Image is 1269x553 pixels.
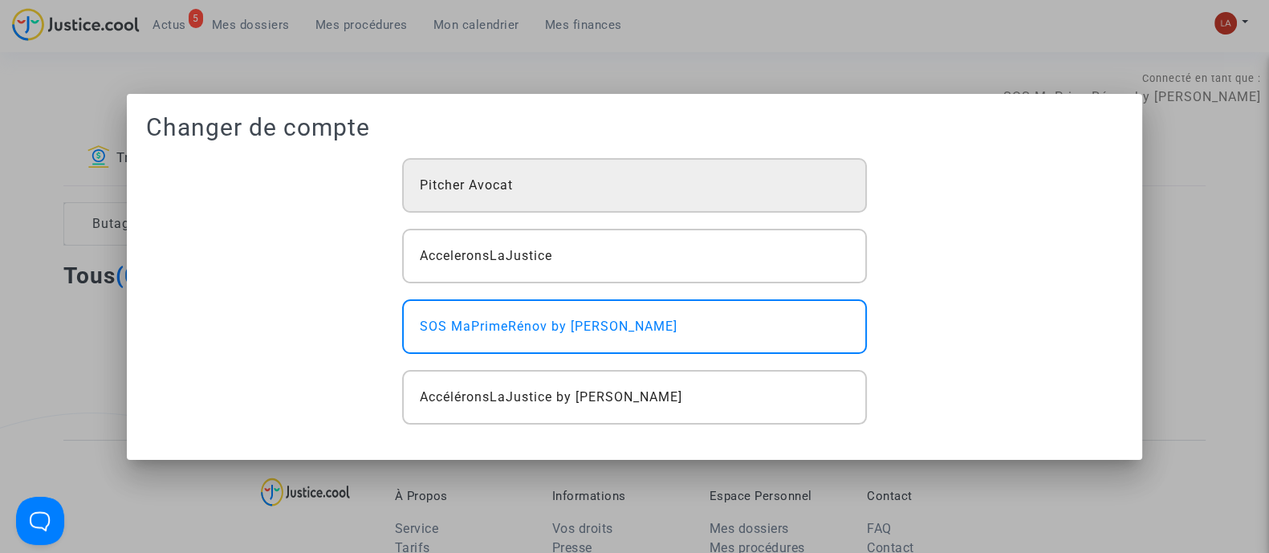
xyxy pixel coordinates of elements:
[420,317,677,336] span: SOS MaPrimeRénov by [PERSON_NAME]
[420,246,552,266] span: AcceleronsLaJustice
[420,176,513,195] span: Pitcher Avocat
[420,388,682,407] span: AccéléronsLaJustice by [PERSON_NAME]
[16,497,64,545] iframe: Help Scout Beacon - Open
[146,113,1123,142] h1: Changer de compte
